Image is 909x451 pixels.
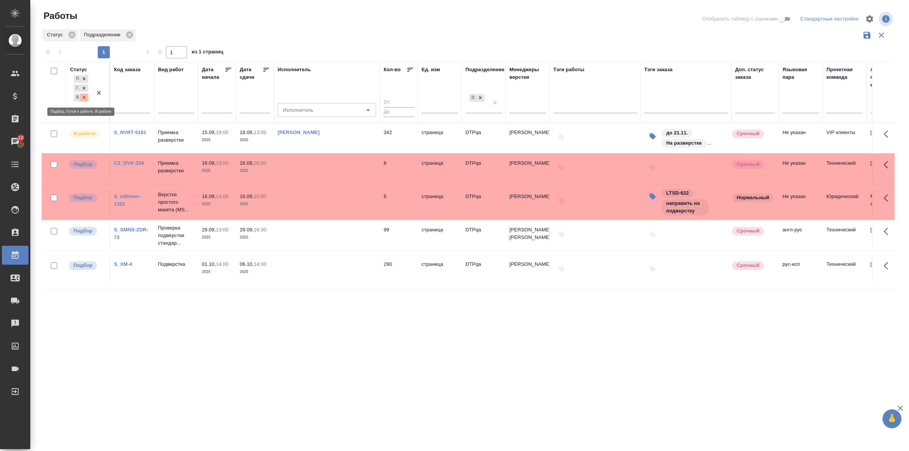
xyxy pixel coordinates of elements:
[216,194,228,199] p: 14:00
[73,161,92,168] p: Подбор
[278,130,320,135] a: [PERSON_NAME]
[42,10,77,22] span: Работы
[465,66,504,73] div: Подразделение
[879,189,897,207] button: Здесь прячутся важные кнопки
[114,194,141,207] a: S_inDriver-1351
[870,66,907,89] div: Автор последнего изменения
[384,98,414,108] input: От
[644,159,661,176] button: Добавить тэги
[553,66,584,73] div: Тэги работы
[882,409,901,428] button: 🙏
[202,261,216,267] p: 01.10,
[202,136,232,144] p: 2025
[254,227,266,233] p: 16:30
[509,159,546,167] p: [PERSON_NAME]
[254,130,266,135] p: 13:00
[240,136,270,144] p: 2025
[666,139,702,147] p: На разверстке
[74,75,80,83] div: Подбор
[2,132,28,151] a: 10
[823,222,867,249] td: Технический
[114,66,141,73] div: Код заказа
[553,159,570,176] button: Добавить тэги
[737,161,759,168] p: Срочный
[254,261,266,267] p: 14:00
[254,194,266,199] p: 15:00
[74,84,80,92] div: Готов к работе
[879,257,897,275] button: Здесь прячутся важные кнопки
[644,188,661,205] button: Изменить тэги
[14,134,28,142] span: 10
[879,222,897,240] button: Здесь прячутся важные кнопки
[47,31,66,39] p: Статус
[384,66,401,73] div: Кол-во
[74,94,80,101] div: В работе
[418,257,462,283] td: страница
[240,130,254,135] p: 18.09,
[553,193,570,209] button: Добавить тэги
[469,93,485,103] div: DTPqa
[114,130,146,135] a: S_NVRT-5181
[73,262,92,269] p: Подбор
[509,226,546,241] p: [PERSON_NAME], [PERSON_NAME]
[553,226,570,243] button: Добавить тэги
[779,125,823,151] td: Не указан
[68,129,106,139] div: Исполнитель выполняет работу
[644,261,661,277] button: Добавить тэги
[158,261,194,268] p: Подверстка
[192,47,223,58] span: из 1 страниц
[509,261,546,268] p: [PERSON_NAME]
[202,194,216,199] p: 16.09,
[418,156,462,182] td: страница
[879,125,897,143] button: Здесь прячутся важные кнопки
[782,66,819,81] div: Языковая пара
[823,257,867,283] td: Технический
[158,129,194,144] p: Приемка разверстки
[202,268,232,276] p: 2025
[384,107,414,117] input: До
[240,200,270,208] p: 2025
[737,262,759,269] p: Срочный
[202,130,216,135] p: 15.09,
[380,257,418,283] td: 290
[68,226,106,236] div: Можно подбирать исполнителей
[380,125,418,151] td: 342
[114,160,144,166] a: C3_OVK-334
[68,159,106,170] div: Можно подбирать исполнителей
[114,227,148,240] a: S_SMNS-ZDR-73
[735,66,775,81] div: Доп. статус заказа
[216,227,228,233] p: 13:00
[509,193,546,200] p: [PERSON_NAME]
[779,222,823,249] td: англ-рус
[202,66,225,81] div: Дата начала
[240,66,262,81] div: Дата сдачи
[553,261,570,277] button: Добавить тэги
[240,227,254,233] p: 29.09,
[380,156,418,182] td: 6
[73,74,89,84] div: Подбор, Готов к работе, В работе
[240,268,270,276] p: 2025
[68,193,106,203] div: Можно подбирать исполнителей
[861,10,879,28] span: Настроить таблицу
[422,66,440,73] div: Ед. изм
[779,156,823,182] td: Не указан
[661,188,728,216] div: LTSD-622, направить на подверстку
[73,130,95,137] p: В работе
[418,125,462,151] td: страница
[462,156,506,182] td: DTPqa
[216,261,228,267] p: 14:00
[363,105,373,115] button: Open
[202,234,232,241] p: 2025
[202,160,216,166] p: 16.09,
[462,189,506,215] td: DTPqa
[469,94,476,102] div: DTPqa
[779,257,823,283] td: рус-исп
[80,29,136,41] div: Подразделение
[879,156,897,174] button: Здесь прячутся важные кнопки
[823,189,867,215] td: Юридический
[462,222,506,249] td: DTPqa
[779,189,823,215] td: Не указан
[798,13,861,25] div: split button
[216,130,228,135] p: 19:00
[70,66,87,73] div: Статус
